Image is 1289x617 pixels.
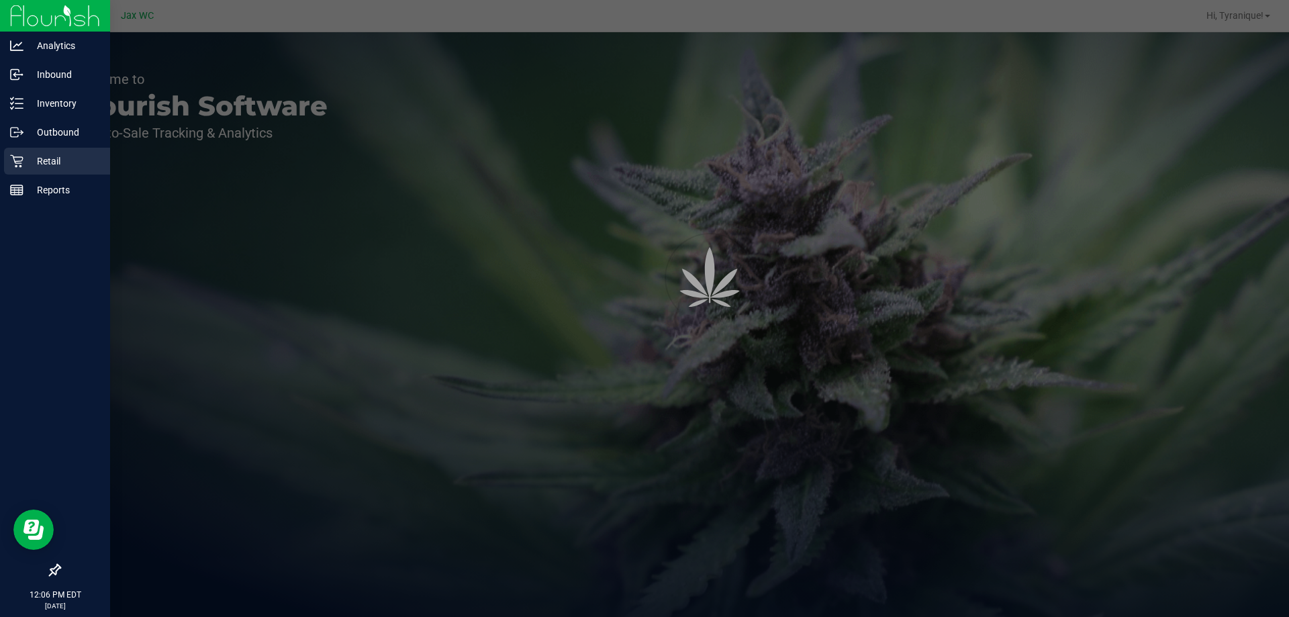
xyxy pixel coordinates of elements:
[23,153,104,169] p: Retail
[10,126,23,139] inline-svg: Outbound
[23,38,104,54] p: Analytics
[23,66,104,83] p: Inbound
[10,97,23,110] inline-svg: Inventory
[13,510,54,550] iframe: Resource center
[23,182,104,198] p: Reports
[10,183,23,197] inline-svg: Reports
[6,589,104,601] p: 12:06 PM EDT
[23,95,104,111] p: Inventory
[23,124,104,140] p: Outbound
[6,601,104,611] p: [DATE]
[10,154,23,168] inline-svg: Retail
[10,39,23,52] inline-svg: Analytics
[10,68,23,81] inline-svg: Inbound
